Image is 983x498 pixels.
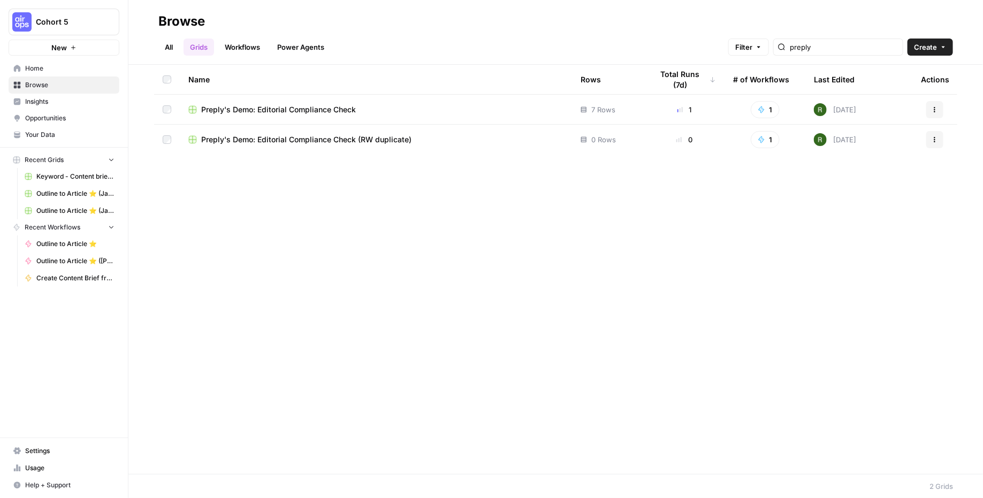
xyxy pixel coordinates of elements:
span: New [51,42,67,53]
span: Outline to Article ⭐️ [36,239,115,249]
span: Your Data [25,130,115,140]
span: Preply's Demo: Editorial Compliance Check (RW duplicate) [201,134,412,145]
a: Your Data [9,126,119,143]
button: Recent Workflows [9,219,119,235]
div: [DATE] [814,103,856,116]
a: Home [9,60,119,77]
a: All [158,39,179,56]
a: Outline to Article ⭐️ (Jaione) Grid [20,185,119,202]
a: Outline to Article ⭐️ ([PERSON_NAME]) [20,252,119,270]
span: Preply's Demo: Editorial Compliance Check [201,104,356,115]
button: Create [908,39,953,56]
span: Settings [25,446,115,456]
div: Actions [921,65,949,94]
span: Help + Support [25,480,115,490]
button: Workspace: Cohort 5 [9,9,119,35]
a: Settings [9,442,119,459]
a: Usage [9,459,119,477]
span: Insights [25,97,115,106]
span: Recent Workflows [25,223,80,232]
span: Opportunities [25,113,115,123]
span: Home [25,64,115,73]
div: Browse [158,13,205,30]
img: e8w4pz3lxmrlyw9sq3pq0i0oe7m2 [814,133,827,146]
span: Recent Grids [25,155,64,165]
button: New [9,40,119,56]
div: # of Workflows [733,65,789,94]
img: e8w4pz3lxmrlyw9sq3pq0i0oe7m2 [814,103,827,116]
span: Outline to Article ⭐️ ([PERSON_NAME]) [36,256,115,266]
img: Cohort 5 Logo [12,12,32,32]
a: Opportunities [9,110,119,127]
span: Filter [735,42,752,52]
button: Recent Grids [9,152,119,168]
span: Usage [25,463,115,473]
span: Browse [25,80,115,90]
span: Create [914,42,937,52]
a: Grids [184,39,214,56]
div: [DATE] [814,133,856,146]
input: Search [790,42,898,52]
span: Outline to Article ⭐️ (Jaione) Grid [36,189,115,198]
button: Filter [728,39,769,56]
button: 1 [751,101,780,118]
div: 1 [653,104,716,115]
a: Create Content Brief from Keyword (Jaione) [20,270,119,287]
a: Browse [9,76,119,94]
span: 0 Rows [591,134,616,145]
button: 1 [751,131,780,148]
span: Cohort 5 [36,17,101,27]
span: Create Content Brief from Keyword (Jaione) [36,273,115,283]
div: Name [188,65,563,94]
span: Keyword - Content brief - Article (Airops builders) - [PERSON_NAME] [36,172,115,181]
a: Preply's Demo: Editorial Compliance Check [188,104,563,115]
a: Workflows [218,39,266,56]
div: Rows [581,65,601,94]
div: Last Edited [814,65,855,94]
a: Outline to Article ⭐️ [20,235,119,252]
div: 2 Grids [929,481,953,492]
button: Help + Support [9,477,119,494]
span: Outline to Article ⭐️ (Jaione) Grid (1) [36,206,115,216]
a: Insights [9,93,119,110]
div: Total Runs (7d) [653,65,716,94]
div: 0 [653,134,716,145]
span: 7 Rows [591,104,615,115]
a: Keyword - Content brief - Article (Airops builders) - [PERSON_NAME] [20,168,119,185]
a: Preply's Demo: Editorial Compliance Check (RW duplicate) [188,134,563,145]
a: Power Agents [271,39,331,56]
a: Outline to Article ⭐️ (Jaione) Grid (1) [20,202,119,219]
